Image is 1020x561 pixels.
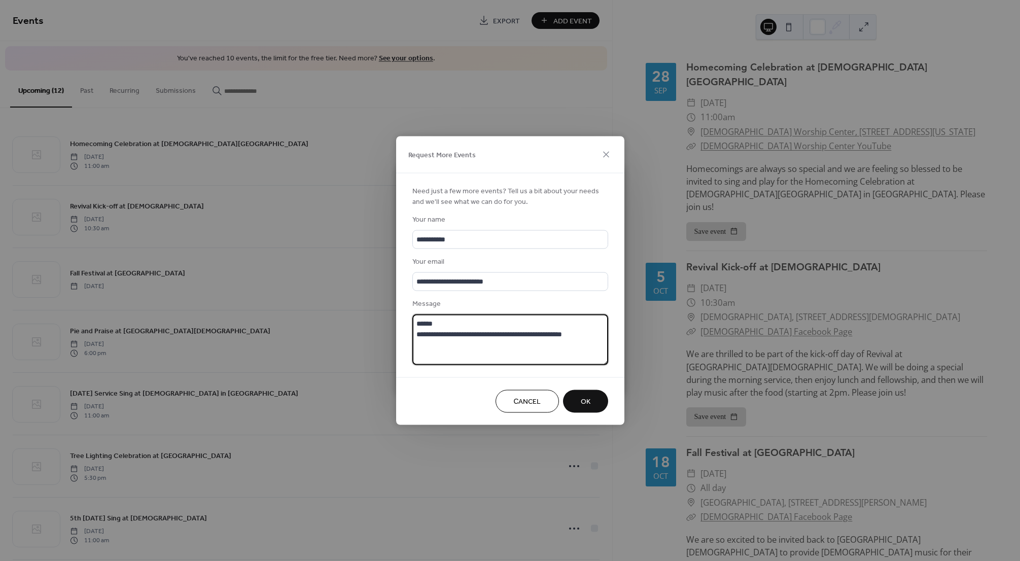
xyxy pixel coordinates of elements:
[412,215,606,225] div: Your name
[412,299,606,309] div: Message
[496,390,558,413] button: Сancel
[513,397,541,407] span: Сancel
[412,257,606,267] div: Your email
[563,390,608,413] button: Ok
[408,150,476,161] span: Request More Events
[412,186,608,207] span: Need just a few more events? Tell us a bit about your needs and we'll see what we can do for you.
[581,397,590,407] span: Ok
